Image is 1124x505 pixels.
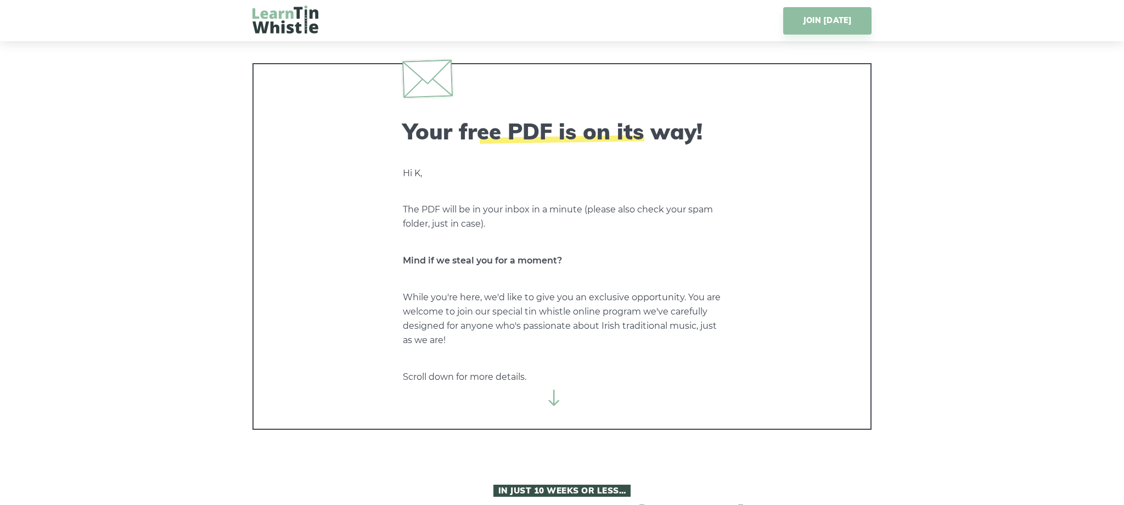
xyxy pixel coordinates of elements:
p: Scroll down for more details. [403,370,721,384]
p: The PDF will be in your inbox in a minute (please also check your spam folder, just in case). [403,203,721,231]
strong: Mind if we steal you for a moment? [403,255,562,266]
h2: Your free PDF is on its way! [403,118,721,144]
p: While you're here, we'd like to give you an exclusive opportunity. You are welcome to join our sp... [403,290,721,347]
span: In Just 10 Weeks or Less… [493,485,631,497]
p: Hi K, [403,166,721,181]
a: JOIN [DATE] [783,7,872,35]
img: LearnTinWhistle.com [252,5,318,33]
img: envelope.svg [402,59,453,98]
